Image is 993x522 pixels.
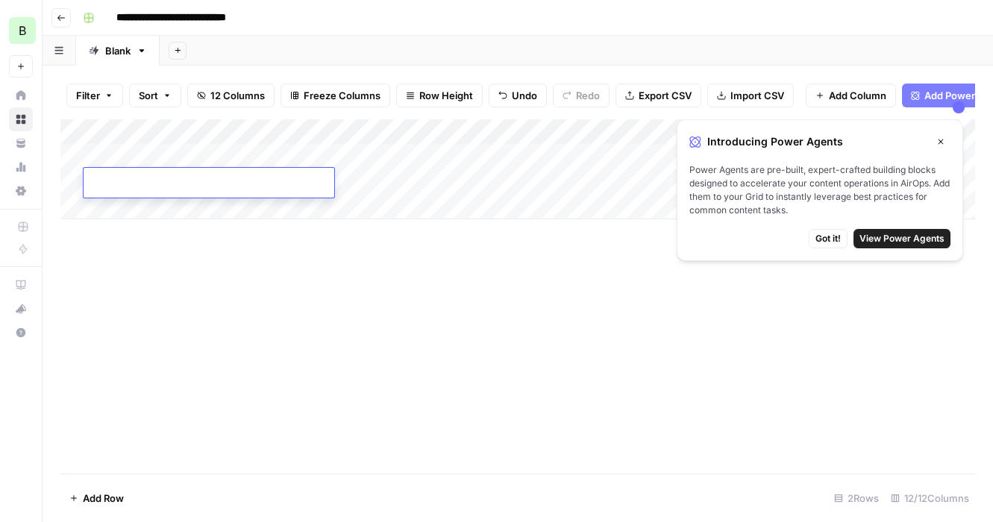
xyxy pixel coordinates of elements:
[19,22,26,40] span: B
[9,155,33,179] a: Usage
[639,88,692,103] span: Export CSV
[187,84,275,107] button: 12 Columns
[9,131,33,155] a: Your Data
[9,179,33,203] a: Settings
[83,491,124,506] span: Add Row
[815,232,841,245] span: Got it!
[806,84,896,107] button: Add Column
[853,229,950,248] button: View Power Agents
[730,88,784,103] span: Import CSV
[885,486,975,510] div: 12/12 Columns
[76,36,160,66] a: Blank
[512,88,537,103] span: Undo
[859,232,945,245] span: View Power Agents
[10,298,32,320] div: What's new?
[139,88,158,103] span: Sort
[281,84,390,107] button: Freeze Columns
[9,107,33,131] a: Browse
[105,43,131,58] div: Blank
[9,321,33,345] button: Help + Support
[396,84,483,107] button: Row Height
[489,84,547,107] button: Undo
[576,88,600,103] span: Redo
[615,84,701,107] button: Export CSV
[828,486,885,510] div: 2 Rows
[60,486,133,510] button: Add Row
[419,88,473,103] span: Row Height
[689,132,950,151] div: Introducing Power Agents
[210,88,265,103] span: 12 Columns
[9,297,33,321] button: What's new?
[707,84,794,107] button: Import CSV
[9,12,33,49] button: Workspace: Brand SearchWorks
[9,273,33,297] a: AirOps Academy
[304,88,380,103] span: Freeze Columns
[553,84,610,107] button: Redo
[66,84,123,107] button: Filter
[809,229,848,248] button: Got it!
[76,88,100,103] span: Filter
[689,163,950,217] span: Power Agents are pre-built, expert-crafted building blocks designed to accelerate your content op...
[829,88,886,103] span: Add Column
[9,84,33,107] a: Home
[129,84,181,107] button: Sort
